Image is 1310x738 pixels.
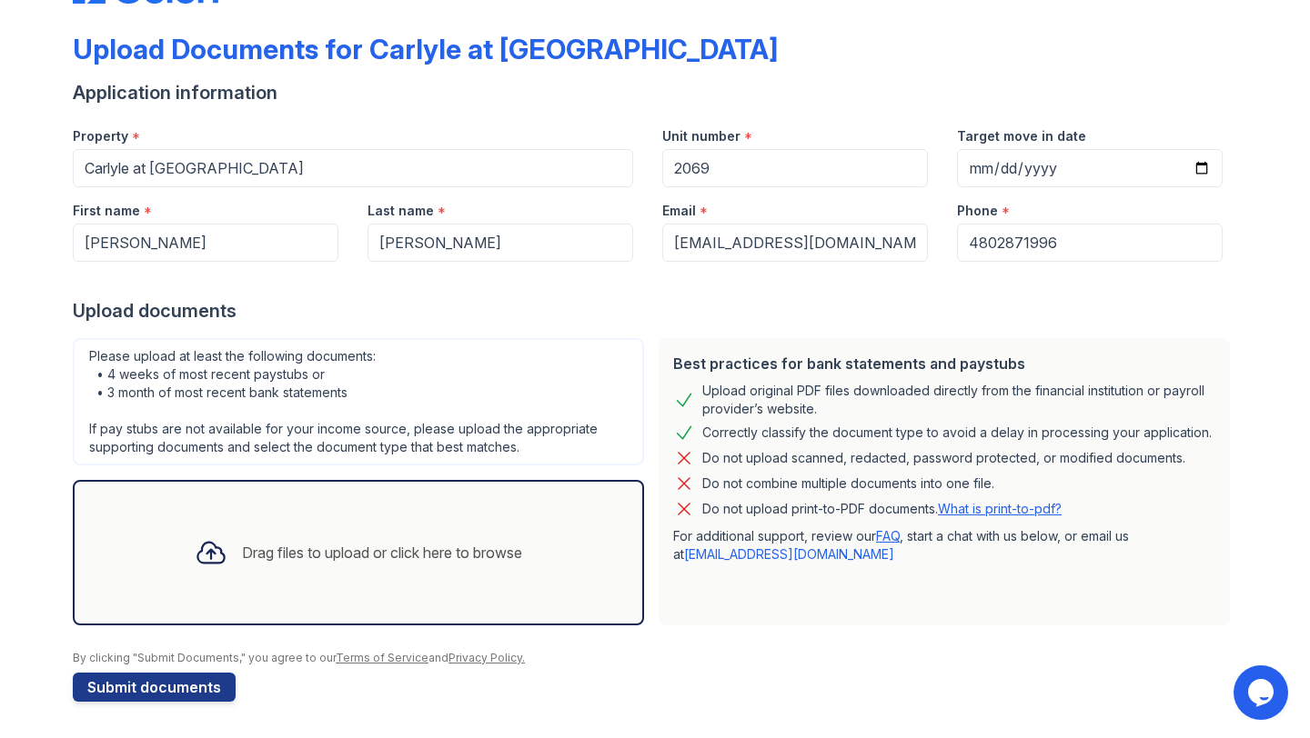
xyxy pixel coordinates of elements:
div: Drag files to upload or click here to browse [242,542,522,563]
a: FAQ [876,528,900,544]
div: Upload original PDF files downloaded directly from the financial institution or payroll provider’... [702,382,1215,418]
button: Submit documents [73,673,236,702]
a: [EMAIL_ADDRESS][DOMAIN_NAME] [684,546,894,562]
a: What is print-to-pdf? [938,501,1062,516]
div: Correctly classify the document type to avoid a delay in processing your application. [702,422,1212,444]
a: Terms of Service [336,651,428,664]
label: Target move in date [957,127,1086,145]
label: Last name [368,202,434,220]
div: By clicking "Submit Documents," you agree to our and [73,651,1237,665]
div: Best practices for bank statements and paystubs [673,353,1215,374]
label: Email [662,202,696,220]
label: Property [73,127,128,145]
label: First name [73,202,140,220]
iframe: chat widget [1234,665,1292,720]
div: Do not combine multiple documents into one file. [702,473,994,494]
div: Do not upload scanned, redacted, password protected, or modified documents. [702,447,1185,469]
div: Upload Documents for Carlyle at [GEOGRAPHIC_DATA] [73,33,778,65]
label: Unit number [662,127,741,145]
div: Application information [73,80,1237,105]
p: Do not upload print-to-PDF documents. [702,500,1062,518]
label: Phone [957,202,998,220]
p: For additional support, review our , start a chat with us below, or email us at [673,527,1215,563]
div: Please upload at least the following documents: • 4 weeks of most recent paystubs or • 3 month of... [73,338,644,465]
a: Privacy Policy. [448,651,525,664]
div: Upload documents [73,298,1237,324]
